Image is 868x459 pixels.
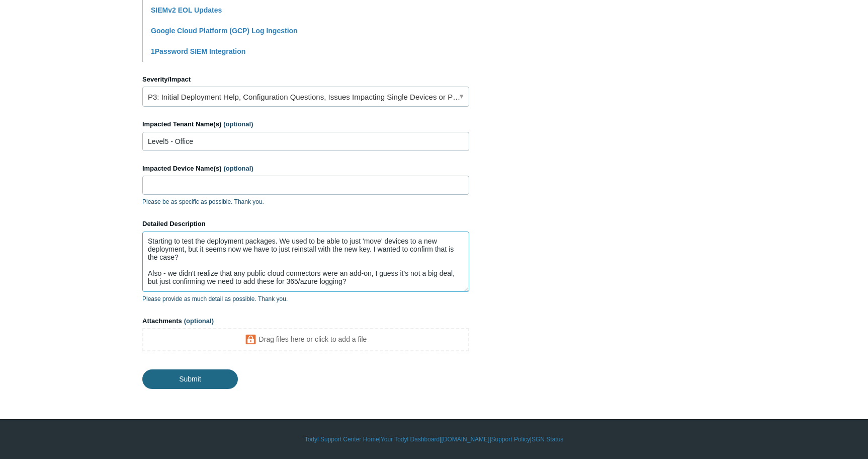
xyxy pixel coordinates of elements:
p: Please be as specific as possible. Thank you. [142,197,469,206]
input: Submit [142,369,238,389]
a: 1Password SIEM Integration [151,47,245,55]
a: SGN Status [532,435,563,444]
a: [DOMAIN_NAME] [441,435,489,444]
label: Impacted Device Name(s) [142,164,469,174]
div: | | | | [142,435,726,444]
a: Support Policy [491,435,530,444]
a: Google Cloud Platform (GCP) Log Ingestion [151,27,298,35]
span: (optional) [224,165,253,172]
p: Please provide as much detail as possible. Thank you. [142,294,469,303]
label: Attachments [142,316,469,326]
label: Severity/Impact [142,74,469,85]
label: Impacted Tenant Name(s) [142,119,469,129]
a: Your Todyl Dashboard [381,435,440,444]
a: SIEMv2 EOL Updates [151,6,222,14]
span: (optional) [223,120,253,128]
a: Todyl Support Center Home [305,435,379,444]
a: P3: Initial Deployment Help, Configuration Questions, Issues Impacting Single Devices or Past Out... [142,87,469,107]
label: Detailed Description [142,219,469,229]
span: (optional) [184,317,214,325]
